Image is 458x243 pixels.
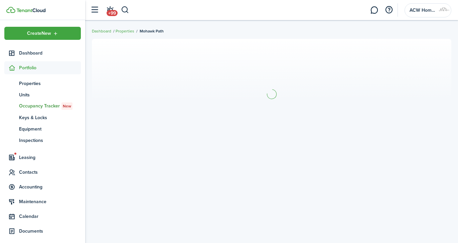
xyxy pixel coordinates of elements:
[19,50,81,57] span: Dashboard
[19,80,81,87] span: Properties
[19,64,81,71] span: Portfolio
[19,114,81,121] span: Keys & Locks
[19,228,81,235] span: Documents
[104,2,116,19] a: Notifications
[140,28,164,34] span: Mohawk Path
[439,5,450,16] img: ACW Homes
[88,4,101,16] button: Open sidebar
[27,31,51,36] span: Create New
[4,112,81,123] a: Keys & Locks
[4,100,81,112] a: Occupancy TrackerNew
[92,28,111,34] a: Dashboard
[19,126,81,133] span: Equipment
[4,89,81,100] a: Units
[116,28,134,34] a: Properties
[107,10,118,16] span: +99
[16,8,45,12] img: TenantCloud
[121,4,129,16] button: Search
[19,169,81,176] span: Contacts
[266,88,278,100] img: Loading
[4,27,81,40] button: Open menu
[19,198,81,205] span: Maintenance
[19,137,81,144] span: Inspections
[383,4,395,16] button: Open resource center
[4,123,81,135] a: Equipment
[19,91,81,98] span: Units
[63,103,71,109] span: New
[4,135,81,146] a: Inspections
[368,2,380,19] a: Messaging
[19,183,81,190] span: Accounting
[4,78,81,89] a: Properties
[6,7,15,13] img: TenantCloud
[4,47,81,60] a: Dashboard
[19,102,81,110] span: Occupancy Tracker
[19,213,81,220] span: Calendar
[410,8,436,13] span: ACW Homes
[19,154,81,161] span: Leasing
